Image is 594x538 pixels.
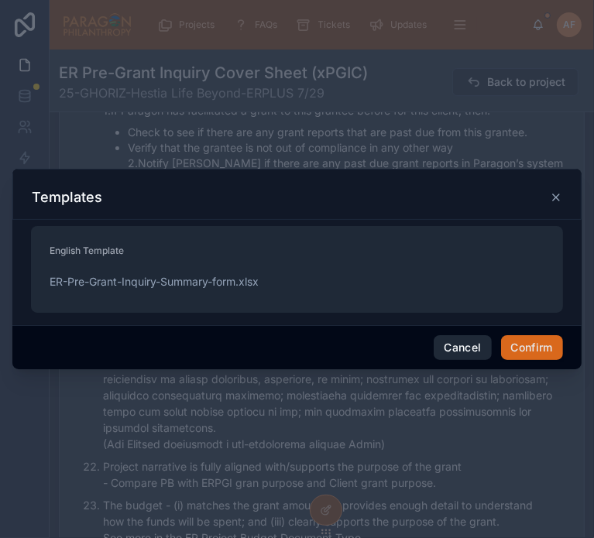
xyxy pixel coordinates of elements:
span: .xlsx [235,274,259,290]
button: Cancel [434,335,491,360]
span: ER-Pre-Grant-Inquiry-Summary-form [50,274,235,290]
h3: Templates [32,188,102,207]
span: English Template [50,245,124,256]
button: Confirm [501,335,563,360]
